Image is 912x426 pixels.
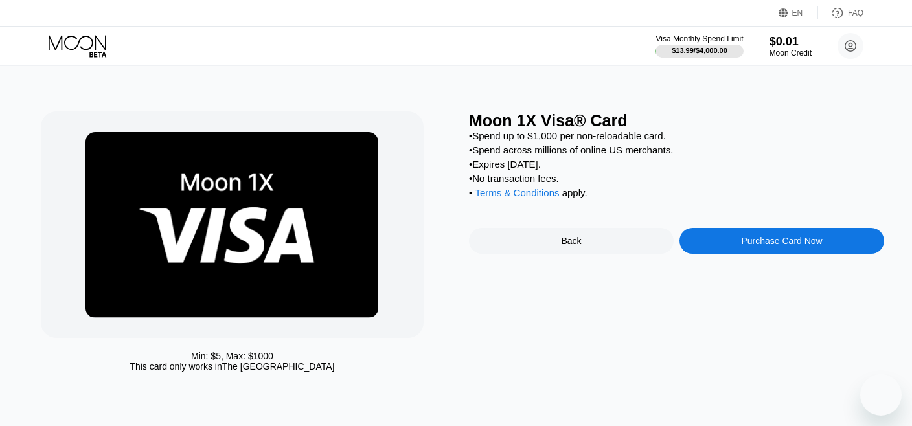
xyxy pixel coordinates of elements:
div: Back [469,228,674,254]
div: Moon Credit [769,49,812,58]
div: Purchase Card Now [741,236,822,246]
div: $13.99 / $4,000.00 [672,47,727,54]
div: • Spend across millions of online US merchants. [469,144,884,155]
div: Moon 1X Visa® Card [469,111,884,130]
div: Visa Monthly Spend Limit$13.99/$4,000.00 [655,34,743,58]
div: Purchase Card Now [679,228,884,254]
div: Min: $ 5 , Max: $ 1000 [191,351,273,361]
div: FAQ [818,6,863,19]
div: • No transaction fees. [469,173,884,184]
div: • apply . [469,187,884,201]
div: Back [561,236,581,246]
div: EN [792,8,803,17]
div: EN [779,6,818,19]
div: $0.01Moon Credit [769,35,812,58]
div: FAQ [848,8,863,17]
div: • Expires [DATE]. [469,159,884,170]
div: Visa Monthly Spend Limit [655,34,743,43]
span: Terms & Conditions [475,187,559,198]
iframe: Button to launch messaging window, conversation in progress [860,374,902,416]
div: This card only works in The [GEOGRAPHIC_DATA] [130,361,334,372]
div: $0.01 [769,35,812,49]
div: • Spend up to $1,000 per non-reloadable card. [469,130,884,141]
div: Terms & Conditions [475,187,559,201]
